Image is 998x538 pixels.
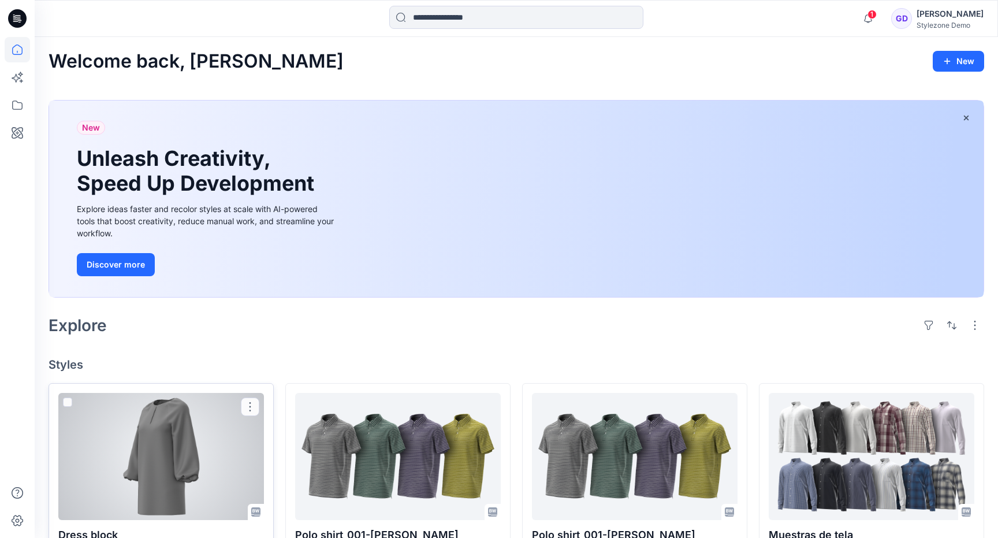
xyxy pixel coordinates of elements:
a: Discover more [77,253,337,276]
a: Polo shirt_001-Arpita [295,393,501,520]
a: Muestras de tela [769,393,974,520]
button: New [933,51,984,72]
a: Dress block [58,393,264,520]
span: 1 [867,10,877,19]
button: Discover more [77,253,155,276]
h4: Styles [49,358,984,372]
div: [PERSON_NAME] [917,7,984,21]
div: Explore ideas faster and recolor styles at scale with AI-powered tools that boost creativity, red... [77,203,337,239]
a: Polo shirt_001-Arpita [532,393,738,520]
span: New [82,121,100,135]
h2: Explore [49,316,107,335]
div: Stylezone Demo [917,21,984,29]
h1: Unleash Creativity, Speed Up Development [77,146,319,196]
h2: Welcome back, [PERSON_NAME] [49,51,344,72]
div: GD [891,8,912,29]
